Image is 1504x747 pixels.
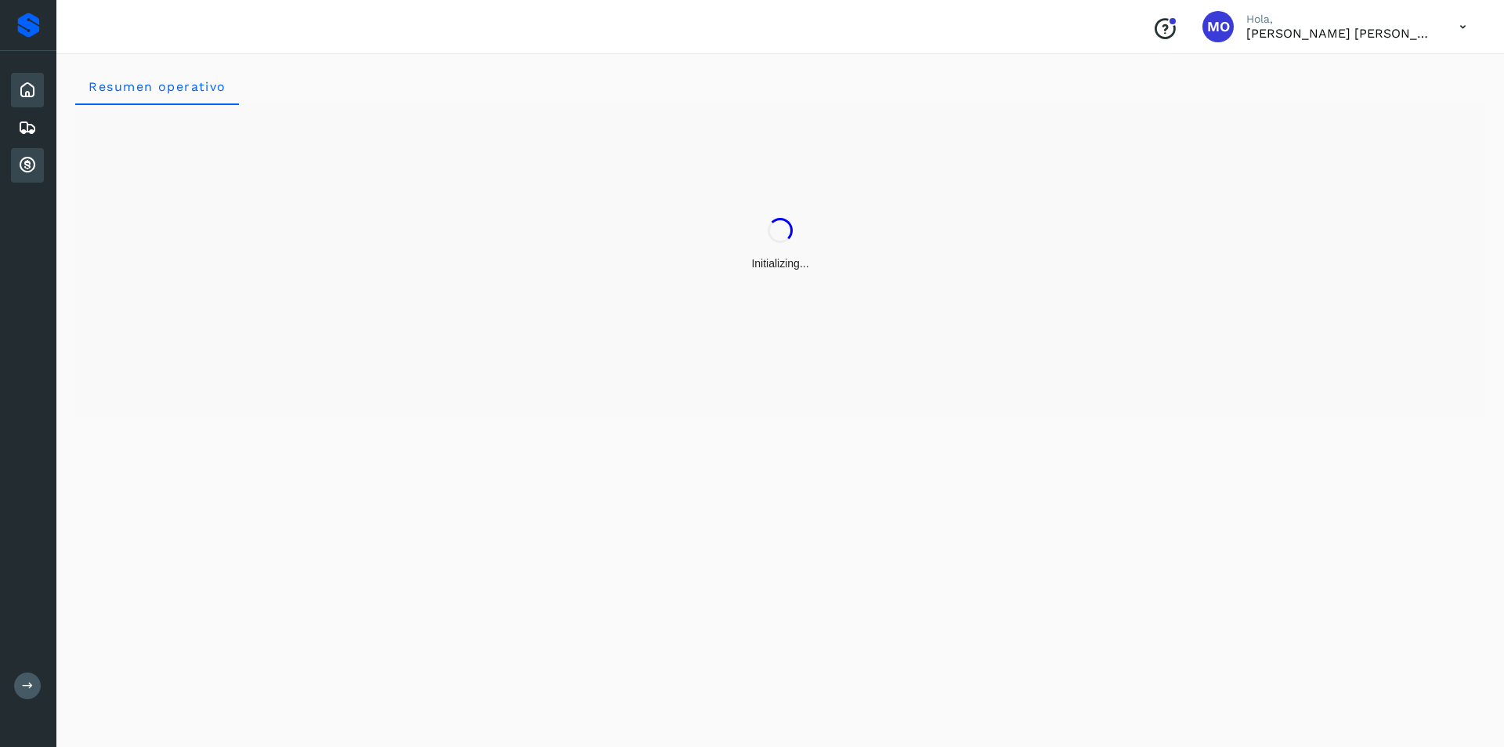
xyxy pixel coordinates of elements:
[11,148,44,183] div: Cuentas por cobrar
[1246,26,1434,41] p: Macaria Olvera Camarillo
[11,73,44,107] div: Inicio
[1246,13,1434,26] p: Hola,
[11,111,44,145] div: Embarques
[88,79,226,94] span: Resumen operativo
